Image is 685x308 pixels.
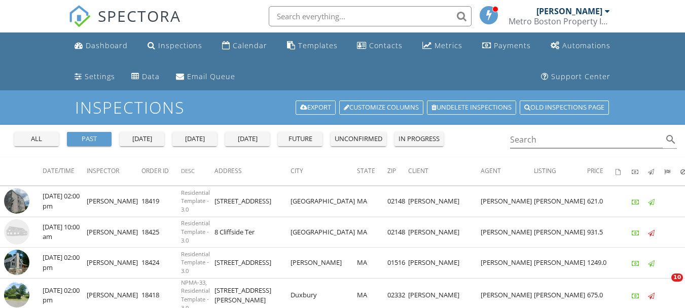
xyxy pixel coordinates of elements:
[664,157,680,186] th: Submitted: Not sorted.
[387,186,408,217] td: 02148
[291,166,303,175] span: City
[181,167,195,175] span: Desc
[181,250,210,275] span: Residential Template - 3.0
[43,248,87,279] td: [DATE] 02:00 pm
[387,248,408,279] td: 01516
[4,282,29,307] img: streetview
[408,157,481,186] th: Client: Not sorted.
[665,133,677,146] i: search
[4,250,29,275] img: image_processing2025082691ga8n6v.jpeg
[562,41,610,50] div: Automations
[229,134,266,144] div: [DATE]
[87,217,141,248] td: [PERSON_NAME]
[291,186,357,217] td: [GEOGRAPHIC_DATA]
[214,217,291,248] td: 8 Cliffside Ter
[141,166,169,175] span: Order ID
[4,188,29,214] img: image_processing2025082775pbeefs.jpeg
[331,132,386,146] button: unconfirmed
[534,166,556,175] span: Listing
[141,186,181,217] td: 18419
[98,5,181,26] span: SPECTORA
[218,37,271,55] a: Calendar
[509,16,610,26] div: Metro Boston Property Inspections, Inc.
[534,157,587,186] th: Listing: Not sorted.
[587,186,616,217] td: 621.0
[408,248,481,279] td: [PERSON_NAME]
[43,157,87,186] th: Date/Time: Not sorted.
[269,6,472,26] input: Search everything...
[283,37,342,55] a: Templates
[353,37,407,55] a: Contacts
[278,132,322,146] button: future
[141,217,181,248] td: 18425
[335,134,382,144] div: unconfirmed
[282,134,318,144] div: future
[671,273,683,282] span: 10
[68,5,91,27] img: The Best Home Inspection Software - Spectora
[158,41,202,50] div: Inspections
[534,217,587,248] td: [PERSON_NAME]
[14,132,59,146] button: all
[547,37,615,55] a: Automations (Basic)
[357,166,375,175] span: State
[291,157,357,186] th: City: Not sorted.
[71,134,107,144] div: past
[127,67,164,86] a: Data
[587,166,603,175] span: Price
[75,98,610,116] h1: Inspections
[70,37,132,55] a: Dashboard
[408,217,481,248] td: [PERSON_NAME]
[187,72,235,81] div: Email Queue
[172,67,239,86] a: Email Queue
[143,37,206,55] a: Inspections
[408,186,481,217] td: [PERSON_NAME]
[632,157,648,186] th: Paid: Not sorted.
[369,41,403,50] div: Contacts
[87,186,141,217] td: [PERSON_NAME]
[399,134,440,144] div: in progress
[435,41,462,50] div: Metrics
[587,248,616,279] td: 1249.0
[481,217,534,248] td: [PERSON_NAME]
[298,41,338,50] div: Templates
[4,219,29,245] img: house-placeholder-square-ca63347ab8c70e15b013bc22427d3df0f7f082c62ce06d78aee8ec4e70df452f.jpg
[357,157,387,186] th: State: Not sorted.
[70,67,119,86] a: Settings
[214,248,291,279] td: [STREET_ADDRESS]
[291,217,357,248] td: [GEOGRAPHIC_DATA]
[43,217,87,248] td: [DATE] 10:00 am
[87,248,141,279] td: [PERSON_NAME]
[357,186,387,217] td: MA
[181,219,210,244] span: Residential Template - 3.0
[87,157,141,186] th: Inspector: Not sorted.
[86,41,128,50] div: Dashboard
[534,248,587,279] td: [PERSON_NAME]
[291,248,357,279] td: [PERSON_NAME]
[181,189,210,214] span: Residential Template - 3.0
[339,100,423,115] a: Customize Columns
[124,134,160,144] div: [DATE]
[551,72,610,81] div: Support Center
[481,186,534,217] td: [PERSON_NAME]
[616,157,632,186] th: Agreements signed: Not sorted.
[510,131,663,148] input: Search
[648,157,664,186] th: Published: Not sorted.
[651,273,675,298] iframe: Intercom live chat
[233,41,267,50] div: Calendar
[141,157,181,186] th: Order ID: Not sorted.
[418,37,466,55] a: Metrics
[534,186,587,217] td: [PERSON_NAME]
[67,132,112,146] button: past
[43,166,75,175] span: Date/Time
[481,248,534,279] td: [PERSON_NAME]
[43,186,87,217] td: [DATE] 02:00 pm
[387,217,408,248] td: 02148
[408,166,428,175] span: Client
[478,37,535,55] a: Payments
[68,14,181,35] a: SPECTORA
[587,157,616,186] th: Price: Not sorted.
[87,166,119,175] span: Inspector
[387,166,396,175] span: Zip
[18,134,55,144] div: all
[481,166,501,175] span: Agent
